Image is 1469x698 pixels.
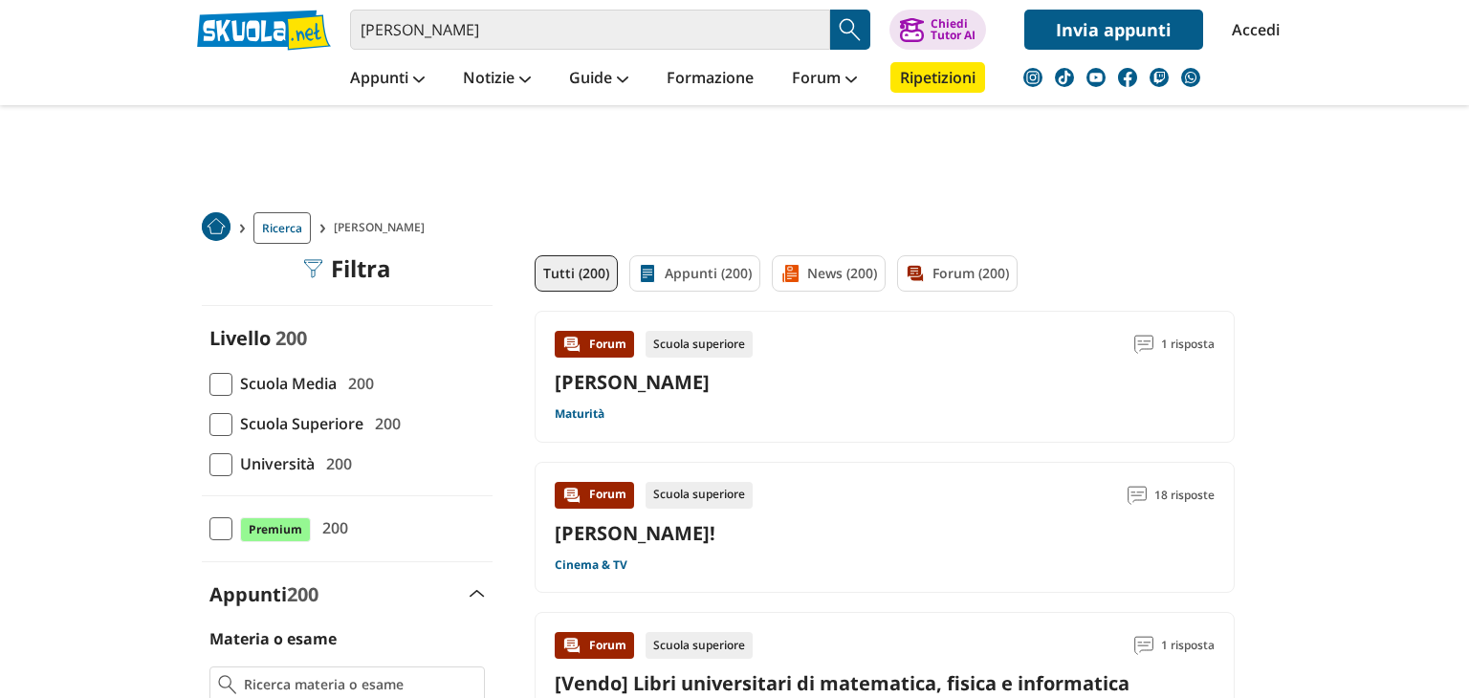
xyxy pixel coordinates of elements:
a: Home [202,212,230,244]
span: Scuola Superiore [232,411,363,436]
div: Scuola superiore [646,482,753,509]
span: Premium [240,517,311,542]
img: News filtro contenuto [780,264,800,283]
img: Apri e chiudi sezione [470,590,485,598]
button: ChiediTutor AI [889,10,986,50]
img: Appunti filtro contenuto [638,264,657,283]
img: facebook [1118,68,1137,87]
a: Appunti [345,62,429,97]
div: Forum [555,482,634,509]
input: Ricerca materia o esame [244,675,476,694]
a: Tutti (200) [535,255,618,292]
div: Forum [555,331,634,358]
span: [PERSON_NAME] [334,212,432,244]
span: Scuola Media [232,371,337,396]
span: 200 [340,371,374,396]
div: Filtra [304,255,391,282]
input: Cerca appunti, riassunti o versioni [350,10,830,50]
span: 200 [367,411,401,436]
button: Search Button [830,10,870,50]
img: Commenti lettura [1134,335,1153,354]
div: Forum [555,632,634,659]
a: News (200) [772,255,886,292]
label: Appunti [209,581,318,607]
div: Scuola superiore [646,331,753,358]
img: Ricerca materia o esame [218,675,236,694]
img: Commenti lettura [1134,636,1153,655]
img: Forum contenuto [562,636,581,655]
img: Home [202,212,230,241]
a: Forum (200) [897,255,1018,292]
img: twitch [1150,68,1169,87]
a: Accedi [1232,10,1272,50]
a: Appunti (200) [629,255,760,292]
span: 200 [315,515,348,540]
a: Ripetizioni [890,62,985,93]
img: Forum contenuto [562,486,581,505]
div: Chiedi Tutor AI [931,18,976,41]
img: Cerca appunti, riassunti o versioni [836,15,865,44]
label: Livello [209,325,271,351]
a: Formazione [662,62,758,97]
span: 18 risposte [1154,482,1215,509]
a: [PERSON_NAME]! [555,520,715,546]
a: [PERSON_NAME] [555,369,710,395]
a: Notizie [458,62,536,97]
a: Invia appunti [1024,10,1203,50]
img: instagram [1023,68,1042,87]
img: Filtra filtri mobile [304,259,323,278]
a: Ricerca [253,212,311,244]
a: Cinema & TV [555,557,627,573]
img: Commenti lettura [1128,486,1147,505]
div: Scuola superiore [646,632,753,659]
span: Università [232,451,315,476]
img: Forum contenuto [562,335,581,354]
a: Guide [564,62,633,97]
span: 200 [318,451,352,476]
img: youtube [1086,68,1106,87]
img: WhatsApp [1181,68,1200,87]
span: 1 risposta [1161,331,1215,358]
a: Maturità [555,406,604,422]
a: Forum [787,62,862,97]
a: [Vendo] Libri universitari di matematica, fisica e informatica [555,670,1129,696]
span: 1 risposta [1161,632,1215,659]
label: Materia o esame [209,628,337,649]
span: 200 [275,325,307,351]
img: tiktok [1055,68,1074,87]
img: Forum filtro contenuto [906,264,925,283]
span: 200 [287,581,318,607]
